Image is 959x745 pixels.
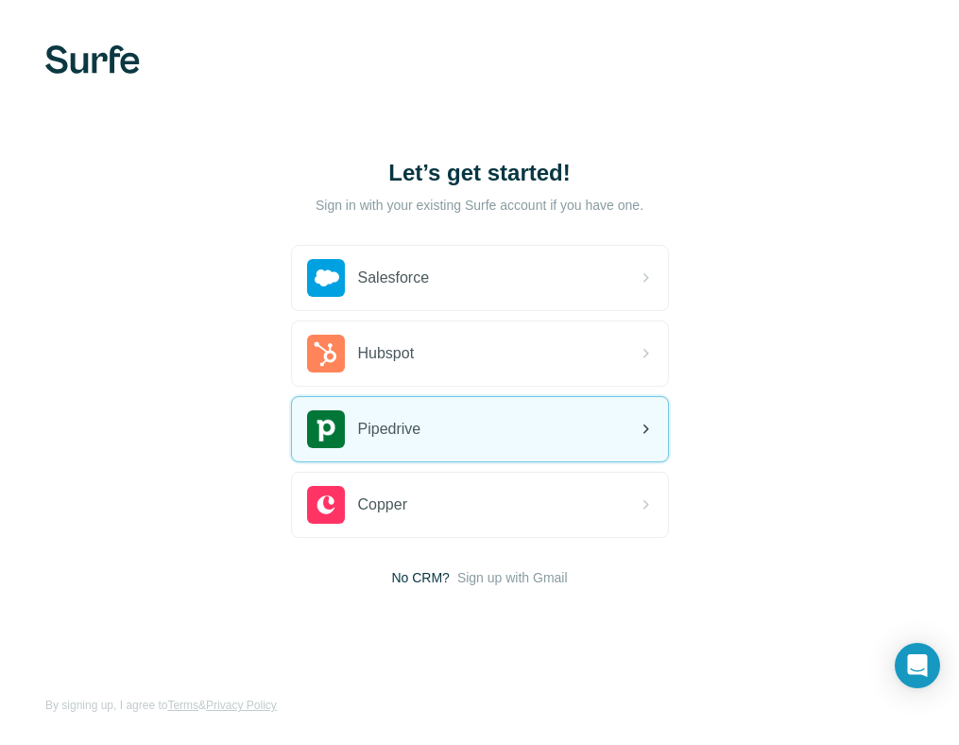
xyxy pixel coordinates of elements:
a: Privacy Policy [206,699,277,712]
h1: Let’s get started! [291,158,669,188]
img: Surfe's logo [45,45,140,74]
span: Salesforce [358,267,430,289]
div: Open Intercom Messenger [895,643,940,688]
span: No CRM? [391,568,449,587]
p: Sign in with your existing Surfe account if you have one. [316,196,643,215]
span: By signing up, I agree to & [45,697,277,714]
img: salesforce's logo [307,259,345,297]
img: pipedrive's logo [307,410,345,448]
span: Copper [358,494,407,516]
button: Sign up with Gmail [457,568,568,587]
span: Hubspot [358,342,415,365]
span: Pipedrive [358,418,421,441]
a: Terms [167,699,198,712]
img: hubspot's logo [307,335,345,372]
img: copper's logo [307,486,345,524]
